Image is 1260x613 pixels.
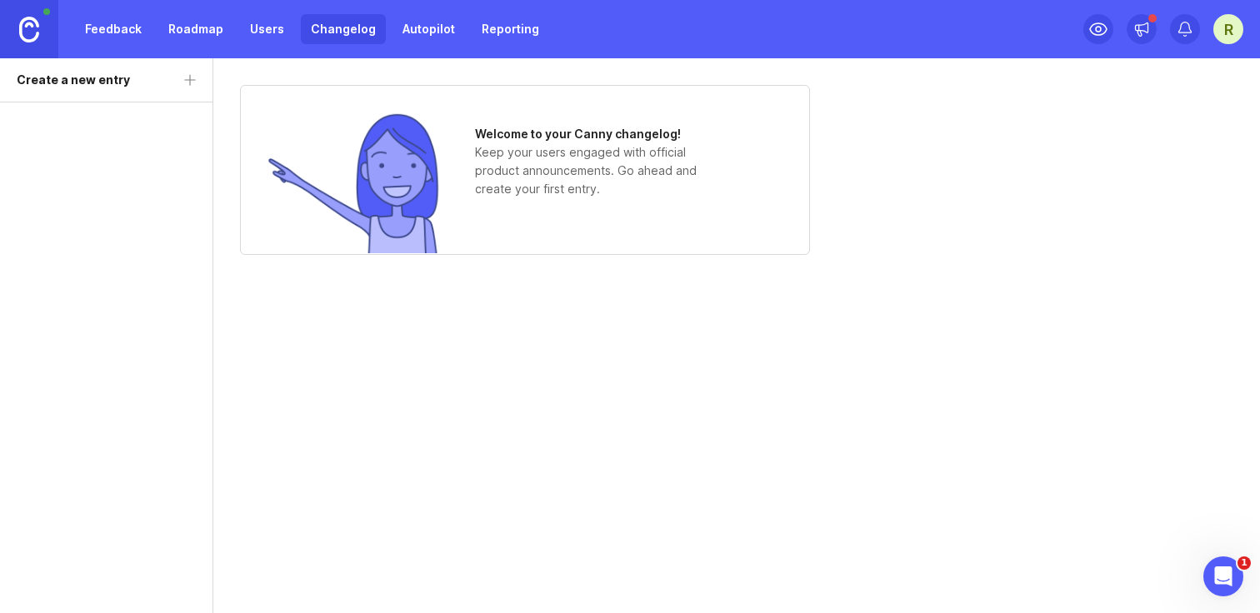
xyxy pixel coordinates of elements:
[472,14,549,44] a: Reporting
[301,14,386,44] a: Changelog
[1203,556,1243,596] iframe: Intercom live chat
[1237,556,1251,570] span: 1
[19,17,39,42] img: Canny Home
[158,14,233,44] a: Roadmap
[75,14,152,44] a: Feedback
[475,143,725,198] p: Keep your users engaged with official product announcements. Go ahead and create your first entry.
[240,14,294,44] a: Users
[1213,14,1243,44] button: R
[17,71,130,89] div: Create a new entry
[392,14,465,44] a: Autopilot
[267,112,442,253] img: no entries
[475,125,725,143] h1: Welcome to your Canny changelog!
